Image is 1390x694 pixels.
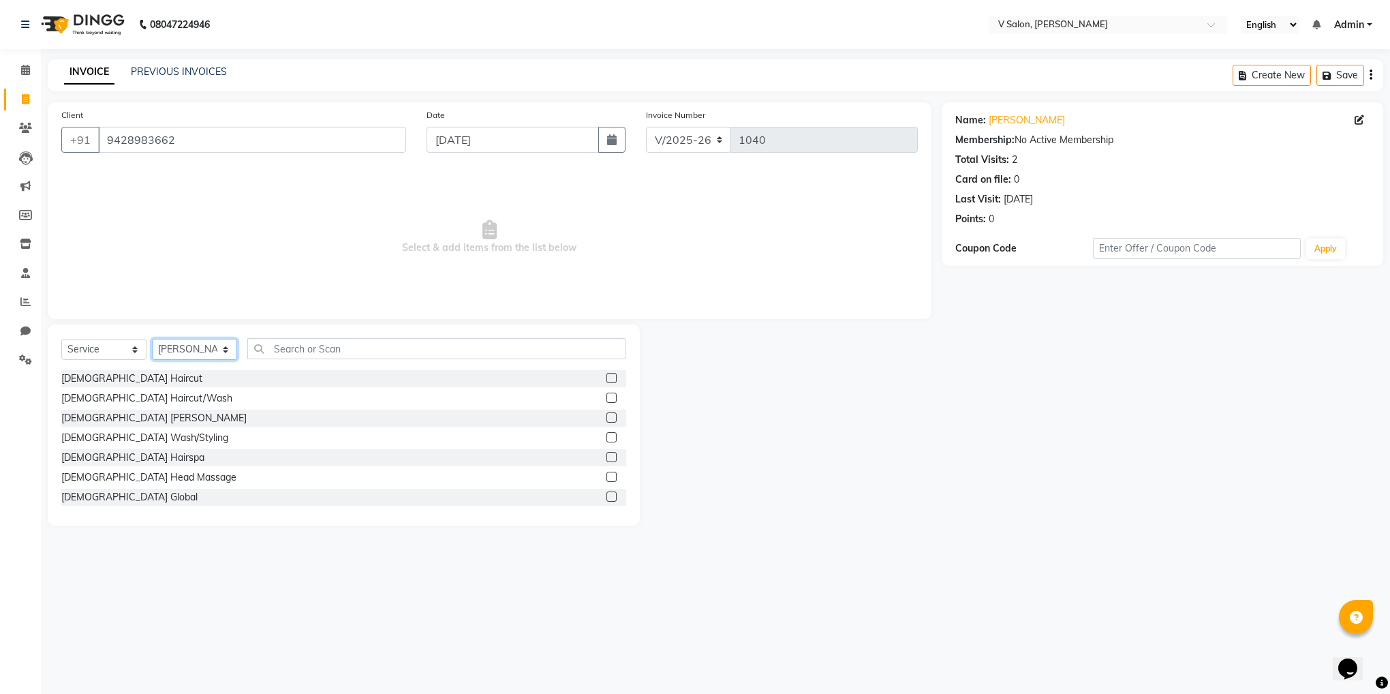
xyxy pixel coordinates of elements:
[955,153,1009,167] div: Total Visits:
[646,109,705,121] label: Invoice Number
[61,169,918,305] span: Select & add items from the list below
[1333,639,1376,680] iframe: chat widget
[61,109,83,121] label: Client
[1233,65,1311,86] button: Create New
[61,411,247,425] div: [DEMOGRAPHIC_DATA] [PERSON_NAME]
[1012,153,1017,167] div: 2
[61,372,202,386] div: [DEMOGRAPHIC_DATA] Haircut
[1306,239,1345,259] button: Apply
[98,127,406,153] input: Search by Name/Mobile/Email/Code
[61,127,99,153] button: +91
[1093,238,1300,259] input: Enter Offer / Coupon Code
[35,5,128,44] img: logo
[247,338,626,359] input: Search or Scan
[955,113,986,127] div: Name:
[427,109,445,121] label: Date
[1316,65,1364,86] button: Save
[61,470,236,485] div: [DEMOGRAPHIC_DATA] Head Massage
[1014,172,1019,187] div: 0
[955,133,1015,147] div: Membership:
[955,212,986,226] div: Points:
[61,391,232,406] div: [DEMOGRAPHIC_DATA] Haircut/Wash
[955,172,1011,187] div: Card on file:
[989,113,1065,127] a: [PERSON_NAME]
[131,65,227,78] a: PREVIOUS INVOICES
[955,133,1370,147] div: No Active Membership
[64,60,114,85] a: INVOICE
[955,241,1094,256] div: Coupon Code
[955,192,1001,207] div: Last Visit:
[1004,192,1033,207] div: [DATE]
[1334,18,1364,32] span: Admin
[150,5,210,44] b: 08047224946
[61,490,198,504] div: [DEMOGRAPHIC_DATA] Global
[61,431,228,445] div: [DEMOGRAPHIC_DATA] Wash/Styling
[989,212,994,226] div: 0
[61,451,204,465] div: [DEMOGRAPHIC_DATA] Hairspa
